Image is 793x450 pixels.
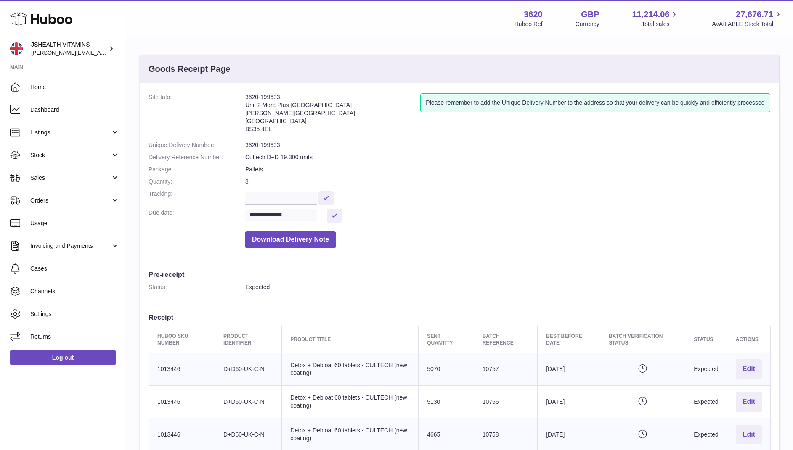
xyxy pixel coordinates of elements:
a: Log out [10,350,116,365]
span: 27,676.71 [736,9,773,20]
td: 5070 [419,353,474,386]
span: 11,214.06 [632,9,669,20]
span: Listings [30,129,111,137]
button: Edit [736,425,762,445]
span: Invoicing and Payments [30,242,111,250]
th: Status [685,326,727,353]
span: Sales [30,174,111,182]
dt: Quantity: [149,178,245,186]
span: Orders [30,197,111,205]
span: [PERSON_NAME][EMAIL_ADDRESS][DOMAIN_NAME] [31,49,169,56]
td: Expected [685,385,727,418]
dt: Delivery Reference Number: [149,153,245,161]
span: AVAILABLE Stock Total [712,20,783,28]
dd: 3620-199633 [245,141,771,149]
button: Download Delivery Note [245,231,336,248]
td: 10756 [474,385,538,418]
span: Returns [30,333,119,341]
th: Batch Reference [474,326,538,353]
dt: Status: [149,283,245,291]
td: Detox + Debloat 60 tablets - CULTECH (new coating) [282,385,419,418]
td: 5130 [419,385,474,418]
div: Please remember to add the Unique Delivery Number to the address so that your delivery can be qui... [420,93,770,112]
th: Huboo SKU Number [149,326,215,353]
span: Dashboard [30,106,119,114]
td: [DATE] [538,385,600,418]
h3: Goods Receipt Page [149,63,231,75]
button: Edit [736,392,762,412]
div: Huboo Ref [515,20,543,28]
td: 1013446 [149,385,215,418]
td: [DATE] [538,353,600,386]
div: JSHEALTH VITAMINS [31,41,107,57]
span: Channels [30,287,119,295]
a: 11,214.06 Total sales [632,9,679,28]
th: Sent Quantity [419,326,474,353]
span: Settings [30,310,119,318]
th: Product Identifier [215,326,282,353]
strong: 3620 [524,9,543,20]
dt: Unique Delivery Number: [149,141,245,149]
span: Cases [30,265,119,273]
td: 1013446 [149,353,215,386]
strong: GBP [581,9,599,20]
dt: Site Info: [149,93,245,137]
td: 10757 [474,353,538,386]
div: Currency [576,20,599,28]
address: 3620-199633 Unit 2 More Plus [GEOGRAPHIC_DATA] [PERSON_NAME][GEOGRAPHIC_DATA] [GEOGRAPHIC_DATA] B... [245,93,420,137]
th: Actions [727,326,770,353]
dd: 3 [245,178,771,186]
h3: Pre-receipt [149,270,771,279]
th: Best Before Date [538,326,600,353]
h3: Receipt [149,313,771,322]
span: Home [30,83,119,91]
td: Expected [685,353,727,386]
td: Detox + Debloat 60 tablets - CULTECH (new coating) [282,353,419,386]
dt: Tracking: [149,190,245,205]
dd: Cultech D+D 19,300 units [245,153,771,161]
th: Batch Verification Status [600,326,685,353]
span: Usage [30,219,119,227]
button: Edit [736,359,762,379]
span: Stock [30,151,111,159]
dt: Due date: [149,209,245,223]
td: D+D60-UK-C-N [215,353,282,386]
img: francesca@jshealthvitamins.com [10,42,23,55]
td: D+D60-UK-C-N [215,385,282,418]
a: 27,676.71 AVAILABLE Stock Total [712,9,783,28]
dd: Expected [245,283,771,291]
span: Total sales [642,20,679,28]
dd: Pallets [245,166,771,174]
th: Product title [282,326,419,353]
dt: Package: [149,166,245,174]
